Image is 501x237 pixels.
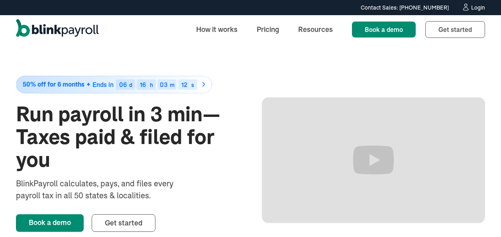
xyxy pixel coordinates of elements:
span: Get started [438,26,472,34]
div: h [150,82,153,88]
a: Login [462,3,485,12]
a: 50% off for 6 monthsEnds in06d16h03m12s [16,76,240,93]
a: home [16,19,99,40]
div: Contact Sales: [PHONE_NUMBER] [361,4,449,12]
div: BlinkPayroll calculates, pays, and files every payroll tax in all 50 states & localities. [16,178,195,201]
a: Get started [92,214,155,232]
span: Book a demo [365,26,403,34]
span: 16 [140,81,146,89]
span: Get started [105,218,142,227]
div: m [170,82,175,88]
a: Get started [425,21,485,38]
a: Pricing [250,21,285,38]
span: 06 [119,81,127,89]
span: 50% off for 6 months [23,81,84,88]
span: 03 [160,81,167,89]
a: How it works [190,21,244,38]
div: d [129,82,132,88]
a: Book a demo [352,22,416,38]
a: Resources [292,21,339,38]
div: s [191,82,194,88]
a: Book a demo [16,214,84,232]
iframe: Run Payroll in 3 min with BlinkPayroll [262,97,485,223]
h1: Run payroll in 3 min—Taxes paid & filed for you [16,103,240,172]
span: Ends in [92,81,114,89]
div: Login [471,5,485,10]
span: 12 [181,81,187,89]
